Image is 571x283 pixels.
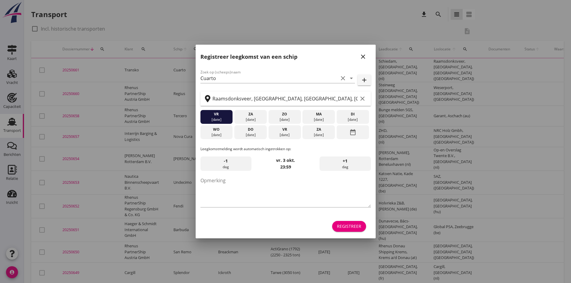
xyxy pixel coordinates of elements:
div: [DATE] [270,117,299,122]
textarea: Opmerking [200,176,371,207]
div: ma [304,112,333,117]
div: [DATE] [202,117,231,122]
div: [DATE] [236,117,265,122]
span: +1 [343,158,347,164]
div: wo [202,127,231,132]
div: dag [320,156,371,171]
i: clear [359,95,366,102]
i: close [359,53,367,60]
i: clear [339,75,347,82]
div: do [236,127,265,132]
input: Zoek op (scheeps)naam [200,73,338,83]
div: Registreer [337,223,361,229]
div: vr [270,127,299,132]
span: -1 [224,158,228,164]
button: Registreer [332,221,366,232]
div: zo [270,112,299,117]
div: dag [200,156,251,171]
div: [DATE] [304,117,333,122]
i: arrow_drop_down [348,75,355,82]
div: [DATE] [304,132,333,138]
div: [DATE] [202,132,231,138]
strong: vr. 3 okt. [276,157,295,163]
p: Leegkomstmelding wordt automatisch ingetrokken op: [200,146,371,152]
div: vr [202,112,231,117]
div: [DATE] [236,132,265,138]
i: date_range [349,127,356,138]
h2: Registreer leegkomst van een schip [200,53,297,61]
strong: 23:59 [280,164,291,170]
div: [DATE] [338,117,368,122]
div: [DATE] [270,132,299,138]
div: di [338,112,368,117]
i: add [361,76,368,84]
div: za [236,112,265,117]
input: Zoek op terminal of plaats [212,94,358,103]
div: za [304,127,333,132]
